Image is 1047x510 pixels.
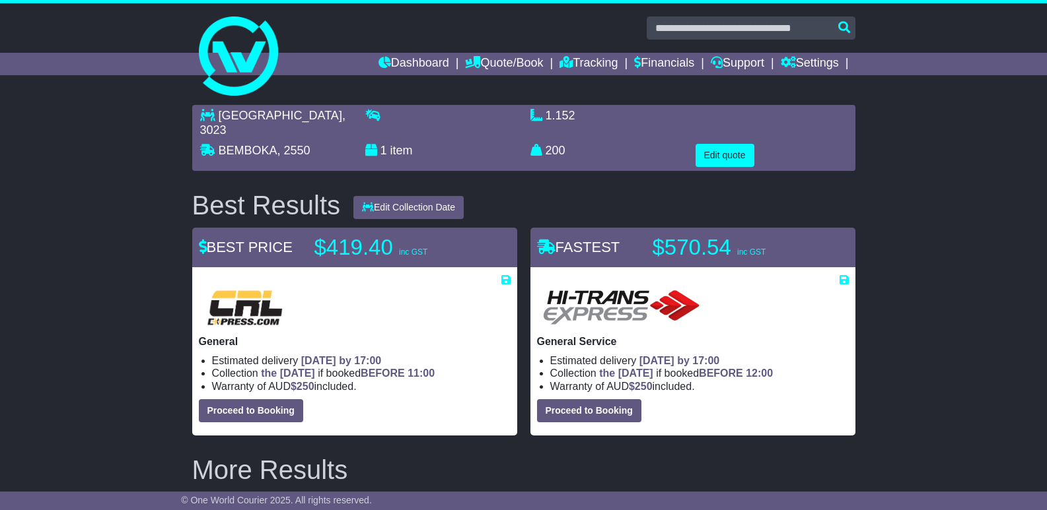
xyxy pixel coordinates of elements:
span: 11:00 [408,367,435,379]
span: FASTEST [537,239,620,255]
p: $570.54 [653,234,818,261]
span: the [DATE] [261,367,314,379]
p: General Service [537,335,849,348]
span: 1.152 [546,109,575,122]
span: 250 [635,381,653,392]
h2: More Results [192,455,855,484]
a: Financials [634,53,694,75]
span: © One World Courier 2025. All rights reserved. [181,495,372,505]
span: BEFORE [699,367,743,379]
span: inc GST [399,247,427,257]
li: Collection [212,367,511,379]
span: BEMBOKA [219,144,277,157]
span: 200 [546,144,565,157]
button: Edit Collection Date [353,196,464,219]
a: Settings [781,53,839,75]
img: HiTrans: General Service [537,286,706,329]
li: Estimated delivery [550,354,849,367]
span: $ [629,381,653,392]
a: Quote/Book [465,53,543,75]
p: General [199,335,511,348]
span: item [390,144,413,157]
span: $ [291,381,314,392]
span: inc GST [737,247,766,257]
button: Proceed to Booking [199,399,303,422]
img: CRL: General [199,286,291,329]
a: Dashboard [379,53,449,75]
span: , 2550 [277,144,310,157]
li: Estimated delivery [212,354,511,367]
span: 1 [380,144,387,157]
li: Warranty of AUD included. [550,380,849,393]
li: Collection [550,367,849,379]
a: Support [711,53,764,75]
span: 250 [297,381,314,392]
li: Warranty of AUD included. [212,380,511,393]
button: Edit quote [696,144,754,167]
span: [DATE] by 17:00 [639,355,720,366]
span: [DATE] by 17:00 [301,355,382,366]
span: BEST PRICE [199,239,293,255]
span: the [DATE] [599,367,653,379]
span: [GEOGRAPHIC_DATA] [219,109,342,122]
button: Proceed to Booking [537,399,641,422]
p: $419.40 [314,234,480,261]
span: , 3023 [200,109,345,137]
div: Best Results [186,191,347,220]
a: Tracking [560,53,618,75]
span: 12:00 [746,367,773,379]
span: BEFORE [361,367,405,379]
span: if booked [261,367,435,379]
span: if booked [599,367,773,379]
